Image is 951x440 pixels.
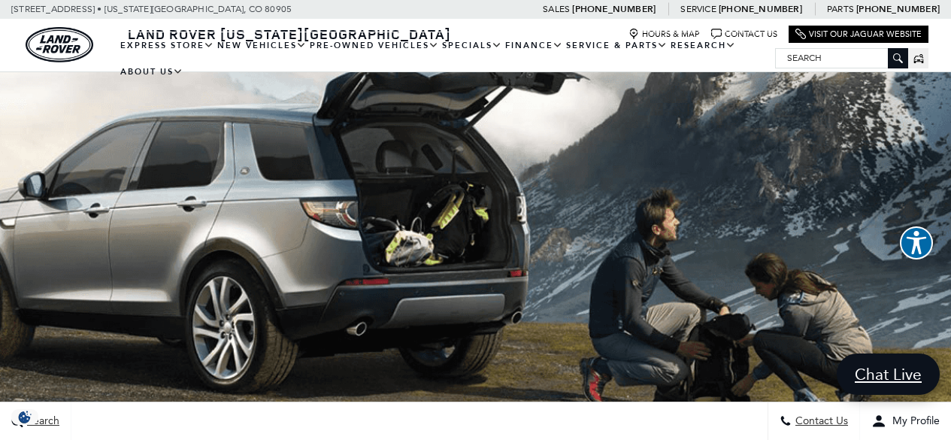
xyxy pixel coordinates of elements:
[8,409,42,425] img: Opt-Out Icon
[119,59,185,85] a: About Us
[795,29,922,40] a: Visit Our Jaguar Website
[128,25,451,43] span: Land Rover [US_STATE][GEOGRAPHIC_DATA]
[565,32,669,59] a: Service & Parts
[680,4,716,14] span: Service
[26,27,93,62] img: Land Rover
[308,32,441,59] a: Pre-Owned Vehicles
[572,3,656,15] a: [PHONE_NUMBER]
[900,226,933,259] button: Explore your accessibility options
[719,3,802,15] a: [PHONE_NUMBER]
[119,32,216,59] a: EXPRESS STORE
[669,32,737,59] a: Research
[900,226,933,262] aside: Accessibility Help Desk
[26,27,93,62] a: land-rover
[628,29,700,40] a: Hours & Map
[543,4,570,14] span: Sales
[711,29,777,40] a: Contact Us
[827,4,854,14] span: Parts
[847,364,929,384] span: Chat Live
[792,415,848,428] span: Contact Us
[216,32,308,59] a: New Vehicles
[119,25,460,43] a: Land Rover [US_STATE][GEOGRAPHIC_DATA]
[860,402,951,440] button: Open user profile menu
[856,3,940,15] a: [PHONE_NUMBER]
[119,32,775,85] nav: Main Navigation
[504,32,565,59] a: Finance
[11,4,292,14] a: [STREET_ADDRESS] • [US_STATE][GEOGRAPHIC_DATA], CO 80905
[837,354,940,395] a: Chat Live
[8,409,42,425] section: Click to Open Cookie Consent Modal
[776,49,907,67] input: Search
[441,32,504,59] a: Specials
[886,415,940,428] span: My Profile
